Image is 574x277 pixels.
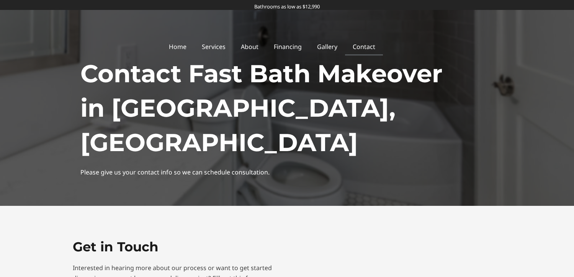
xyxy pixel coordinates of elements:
h1: Contact Fast Bath Makeover in [GEOGRAPHIC_DATA], [GEOGRAPHIC_DATA] [80,57,494,160]
a: Services [194,38,233,55]
a: Financing [266,38,309,55]
h2: Get in Touch [73,238,283,255]
a: Home [161,38,194,55]
a: Gallery [309,38,345,55]
a: About [233,38,266,55]
a: Contact [345,38,383,55]
p: Please give us your contact info so we can schedule consultation. [80,167,494,178]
